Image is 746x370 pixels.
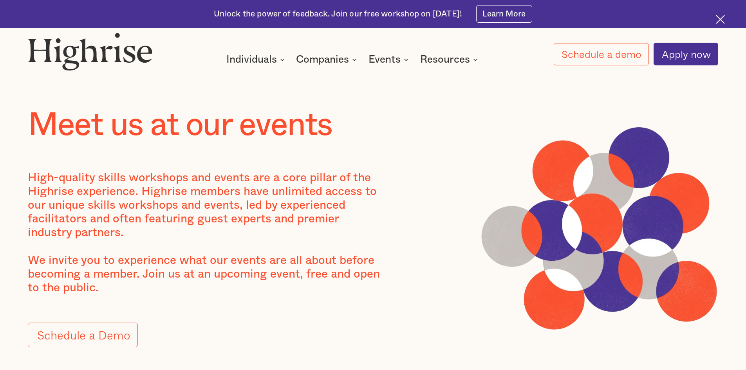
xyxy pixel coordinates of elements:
[296,55,359,64] div: Companies
[368,55,401,64] div: Events
[226,55,277,64] div: Individuals
[554,43,649,65] a: Schedule a demo
[420,55,480,64] div: Resources
[28,32,152,70] img: Highrise logo
[226,55,287,64] div: Individuals
[28,171,385,295] div: High-quality skills workshops and events are a core pillar of the Highrise experience. Highrise m...
[368,55,411,64] div: Events
[476,5,532,23] a: Learn More
[28,323,137,347] a: Schedule a Demo
[214,9,462,20] div: Unlock the power of feedback. Join our free workshop on [DATE]!
[716,15,725,24] img: Cross icon
[420,55,470,64] div: Resources
[28,107,332,143] h1: Meet us at our events
[654,43,718,65] a: Apply now
[296,55,349,64] div: Companies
